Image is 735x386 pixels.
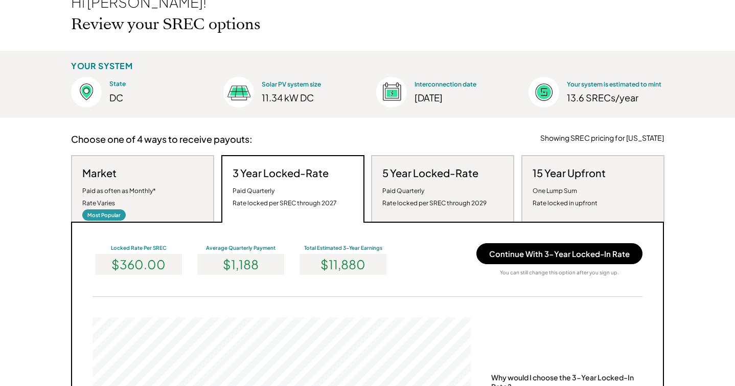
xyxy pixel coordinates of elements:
div: YOUR SYSTEM [71,61,133,72]
div: Your system is estimated to mint [567,80,661,89]
div: Average Quarterly Payment [195,244,287,251]
div: Paid Quarterly Rate locked per SREC through 2029 [382,185,487,209]
div: 13.6 SRECs/year [567,92,664,103]
h3: 3 Year Locked-Rate [233,166,329,180]
div: Total Estimated 3-Year Earnings [297,244,389,251]
div: [DATE] [415,92,504,103]
div: Most Popular [82,209,126,221]
div: Locked Rate Per SREC [93,244,185,251]
div: One Lump Sum Rate locked in upfront [533,185,598,209]
h3: 5 Year Locked-Rate [382,166,478,180]
img: Interconnection%403x.png [376,77,407,108]
div: $360.00 [95,254,182,275]
img: Size%403x.png [223,77,254,108]
h3: Market [82,166,117,180]
button: Continue With 3-Year Locked-In Rate [476,243,642,264]
h3: Choose one of 4 ways to receive payouts: [71,133,252,145]
div: You can still change this option after you sign up. [500,269,619,276]
div: State [109,80,199,89]
div: Paid Quarterly Rate locked per SREC through 2027 [233,185,337,209]
img: Location%403x.png [71,77,102,108]
div: Interconnection date [415,80,504,89]
div: Showing SREC pricing for [US_STATE] [540,133,664,143]
h2: Review your SREC options [71,15,261,34]
div: Paid as often as Monthly* Rate Varies [82,185,156,209]
div: Solar PV system size [262,80,351,89]
h3: 15 Year Upfront [533,166,606,180]
div: $1,188 [197,254,284,275]
div: 11.34 kW DC [262,92,351,103]
img: Estimated%403x.png [529,77,559,108]
div: $11,880 [300,254,386,275]
div: DC [109,91,199,104]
